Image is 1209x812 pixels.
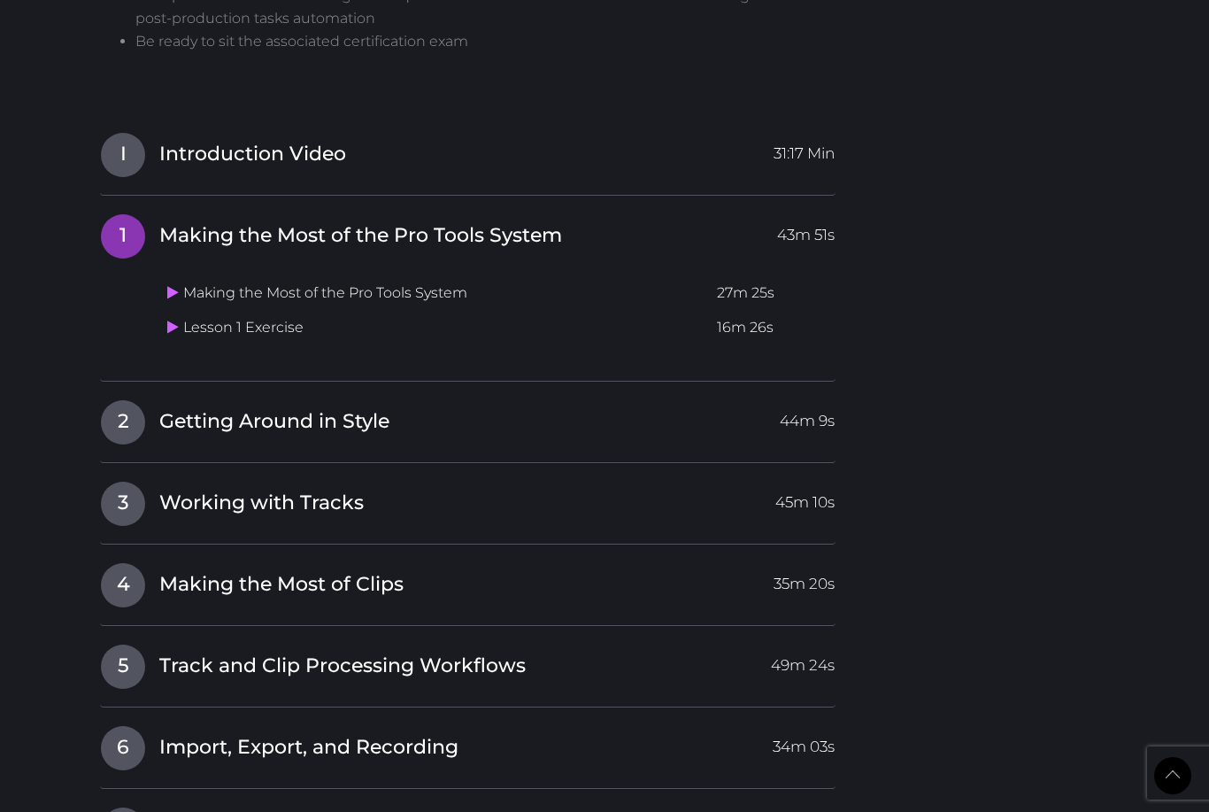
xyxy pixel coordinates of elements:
[159,222,562,250] span: Making the Most of the Pro Tools System
[101,563,145,607] span: 4
[159,408,389,436] span: Getting Around in Style
[100,132,836,169] a: IIntroduction Video31:17 Min
[135,30,851,53] li: Be ready to sit the associated certification exam
[160,311,710,345] td: Lesson 1 Exercise
[777,214,835,246] span: 43m 51s
[780,400,835,432] span: 44m 9s
[773,726,835,758] span: 34m 03s
[101,482,145,526] span: 3
[159,653,526,680] span: Track and Clip Processing Workflows
[1154,757,1191,794] a: Back to Top
[159,734,458,762] span: Import, Export, and Recording
[101,400,145,445] span: 2
[100,725,836,762] a: 6Import, Export, and Recording34m 03s
[100,399,836,437] a: 2Getting Around in Style44m 9s
[774,133,835,165] span: 31:17 Min
[774,563,835,595] span: 35m 20s
[771,645,835,677] span: 49m 24s
[101,214,145,259] span: 1
[100,644,836,681] a: 5Track and Clip Processing Workflows49m 24s
[775,482,835,514] span: 45m 10s
[100,481,836,518] a: 3Working with Tracks45m 10s
[100,562,836,599] a: 4Making the Most of Clips35m 20s
[100,213,836,251] a: 1Making the Most of the Pro Tools System43m 51s
[101,645,145,689] span: 5
[101,133,145,177] span: I
[159,141,346,168] span: Introduction Video
[710,311,836,345] td: 16m 26s
[159,490,364,517] span: Working with Tracks
[159,571,404,599] span: Making the Most of Clips
[101,726,145,770] span: 6
[710,276,836,311] td: 27m 25s
[160,276,710,311] td: Making the Most of the Pro Tools System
